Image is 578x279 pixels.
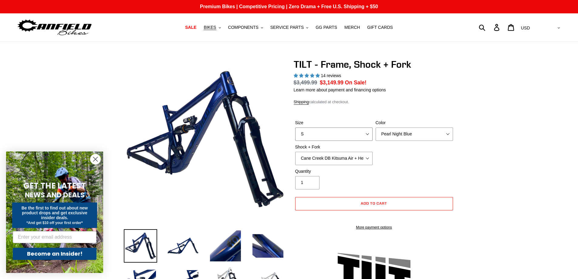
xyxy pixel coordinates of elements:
span: GG PARTS [316,25,337,30]
span: BIKES [204,25,216,30]
img: Load image into Gallery viewer, TILT - Frame, Shock + Fork [209,229,242,263]
span: MERCH [344,25,360,30]
a: More payment options [295,225,453,230]
h1: TILT - Frame, Shock + Fork [294,59,455,70]
a: Shipping [294,100,309,105]
span: SALE [185,25,196,30]
button: BIKES [201,23,224,32]
span: GET THE LATEST [23,180,86,191]
span: 5.00 stars [294,73,321,78]
button: Add to cart [295,197,453,210]
a: Learn more about payment and financing options [294,87,386,92]
img: TILT - Frame, Shock + Fork [125,60,283,218]
label: Shock + Fork [295,144,373,150]
img: Load image into Gallery viewer, TILT - Frame, Shock + Fork [251,229,285,263]
span: Add to cart [361,201,387,206]
span: 14 reviews [321,73,341,78]
img: Canfield Bikes [17,18,93,37]
label: Size [295,120,373,126]
a: GIFT CARDS [364,23,396,32]
img: Load image into Gallery viewer, TILT - Frame, Shock + Fork [166,229,200,263]
span: COMPONENTS [228,25,259,30]
span: *And get $10 off your first order* [26,221,83,225]
button: SERVICE PARTS [267,23,311,32]
s: $3,499.99 [294,80,317,86]
label: Quantity [295,168,373,175]
span: $3,149.99 [320,80,343,86]
input: Search [482,21,498,34]
a: GG PARTS [313,23,340,32]
div: calculated at checkout. [294,99,455,105]
span: NEWS AND DEALS [25,190,85,200]
button: Become an Insider! [13,248,96,260]
span: On Sale! [345,79,367,87]
button: Close dialog [90,154,101,165]
label: Color [376,120,453,126]
input: Enter your email address [13,231,96,243]
span: SERVICE PARTS [270,25,304,30]
button: COMPONENTS [225,23,266,32]
a: MERCH [341,23,363,32]
img: Load image into Gallery viewer, TILT - Frame, Shock + Fork [124,229,157,263]
a: SALE [182,23,199,32]
span: GIFT CARDS [367,25,393,30]
span: Be the first to find out about new product drops and get exclusive insider deals. [22,206,88,220]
